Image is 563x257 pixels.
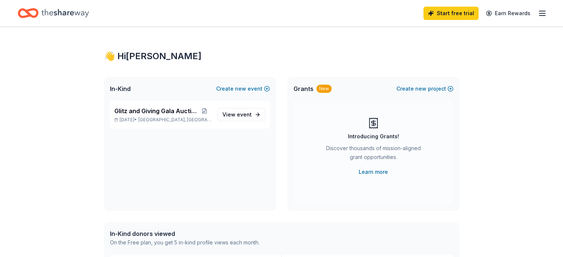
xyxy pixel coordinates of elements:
[18,4,89,22] a: Home
[415,84,426,93] span: new
[114,106,197,115] span: Glitz and Giving Gala Auction
[396,84,453,93] button: Createnewproject
[235,84,246,93] span: new
[423,7,479,20] a: Start free trial
[138,117,211,123] span: [GEOGRAPHIC_DATA], [GEOGRAPHIC_DATA]
[316,85,332,93] div: New
[237,111,252,118] span: event
[110,238,259,247] div: On the Free plan, you get 5 in-kind profile views each month.
[348,132,399,141] div: Introducing Grants!
[218,108,265,121] a: View event
[110,84,131,93] span: In-Kind
[323,144,424,165] div: Discover thousands of mission-aligned grant opportunities.
[110,229,259,238] div: In-Kind donors viewed
[104,50,459,62] div: 👋 Hi [PERSON_NAME]
[359,168,388,176] a: Learn more
[216,84,270,93] button: Createnewevent
[482,7,535,20] a: Earn Rewards
[222,110,252,119] span: View
[294,84,314,93] span: Grants
[114,117,212,123] p: [DATE] •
